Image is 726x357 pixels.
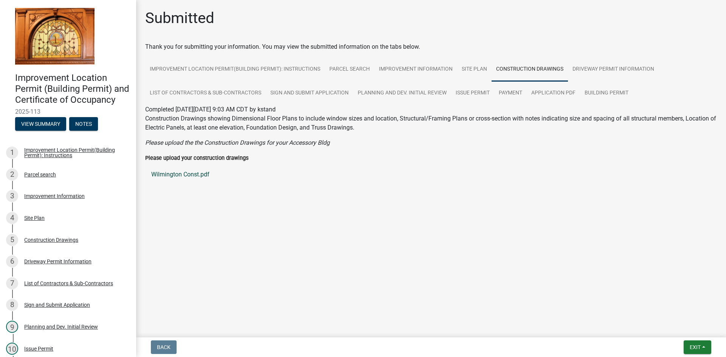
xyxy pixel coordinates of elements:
div: Improvement Location Permit(Building Permit): Instructions [24,147,124,158]
span: Back [157,344,171,350]
div: Planning and Dev. Initial Review [24,324,98,329]
label: Please upload your construction drawings [145,156,248,161]
div: Site Plan [24,215,45,221]
div: 7 [6,277,18,289]
button: View Summary [15,117,66,131]
div: List of Contractors & Sub-Contractors [24,281,113,286]
div: 10 [6,343,18,355]
h4: Improvement Location Permit (Building Permit) and Certificate of Occupancy [15,73,130,105]
p: Construction Drawings showing Dimensional Floor Plans to include window sizes and location, Struc... [145,114,717,132]
span: 2025-113 [15,108,121,115]
a: Wilmington Const.pdf [145,165,717,184]
a: Sign and Submit Application [266,81,353,105]
div: Improvement Information [24,193,85,199]
div: Parcel search [24,172,56,177]
a: Driveway Permit Information [568,57,659,82]
div: Sign and Submit Application [24,302,90,308]
a: Building Permit [580,81,633,105]
div: 9 [6,321,18,333]
a: Improvement Information [374,57,457,82]
button: Exit [684,340,711,354]
h1: Submitted [145,9,214,27]
a: List of Contractors & Sub-Contractors [145,81,266,105]
span: Completed [DATE][DATE] 9:03 AM CDT by kstand [145,106,276,113]
a: Parcel search [325,57,374,82]
span: Exit [690,344,701,350]
button: Notes [69,117,98,131]
button: Back [151,340,177,354]
a: Payment [494,81,527,105]
div: Construction Drawings [24,237,78,243]
a: Construction Drawings [492,57,568,82]
div: 1 [6,147,18,159]
a: Site Plan [457,57,492,82]
a: Application PDF [527,81,580,105]
wm-modal-confirm: Notes [69,122,98,128]
div: 2 [6,168,18,181]
i: Please upload the the Construction Drawings for your Accessory Bldg [145,139,330,146]
div: 4 [6,212,18,224]
div: 3 [6,190,18,202]
div: Driveway Permit Information [24,259,92,264]
div: 8 [6,299,18,311]
a: Improvement Location Permit(Building Permit): Instructions [145,57,325,82]
wm-modal-confirm: Summary [15,122,66,128]
div: Thank you for submitting your information. You may view the submitted information on the tabs below. [145,42,717,51]
a: Issue Permit [451,81,494,105]
a: Planning and Dev. Initial Review [353,81,451,105]
img: Jasper County, Indiana [15,8,95,65]
div: 6 [6,255,18,267]
div: Issue Permit [24,346,53,351]
div: 5 [6,234,18,246]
